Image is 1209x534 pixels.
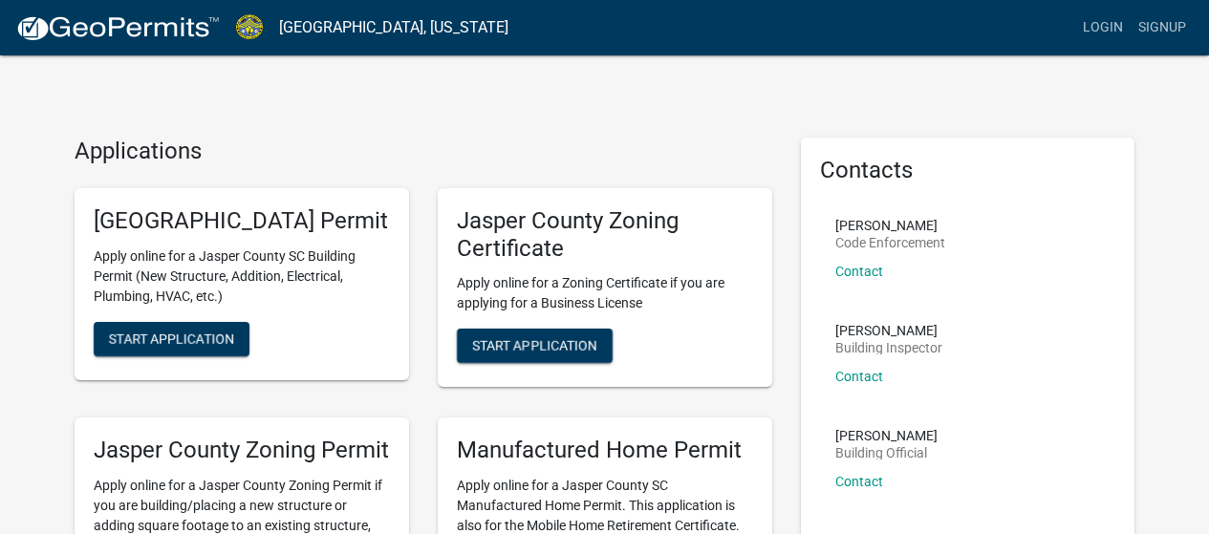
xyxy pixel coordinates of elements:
[472,338,597,353] span: Start Application
[94,246,390,307] p: Apply online for a Jasper County SC Building Permit (New Structure, Addition, Electrical, Plumbin...
[94,437,390,464] h5: Jasper County Zoning Permit
[94,207,390,235] h5: [GEOGRAPHIC_DATA] Permit
[835,264,883,279] a: Contact
[835,474,883,489] a: Contact
[835,236,945,249] p: Code Enforcement
[94,322,249,356] button: Start Application
[457,329,613,363] button: Start Application
[820,157,1116,184] h5: Contacts
[279,11,508,44] a: [GEOGRAPHIC_DATA], [US_STATE]
[109,331,234,346] span: Start Application
[1131,10,1194,46] a: Signup
[457,437,753,464] h5: Manufactured Home Permit
[75,138,772,165] h4: Applications
[457,273,753,313] p: Apply online for a Zoning Certificate if you are applying for a Business License
[1075,10,1131,46] a: Login
[835,369,883,384] a: Contact
[835,219,945,232] p: [PERSON_NAME]
[235,14,264,40] img: Jasper County, South Carolina
[835,446,938,459] p: Building Official
[457,207,753,263] h5: Jasper County Zoning Certificate
[835,341,942,354] p: Building Inspector
[835,429,938,442] p: [PERSON_NAME]
[835,324,942,337] p: [PERSON_NAME]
